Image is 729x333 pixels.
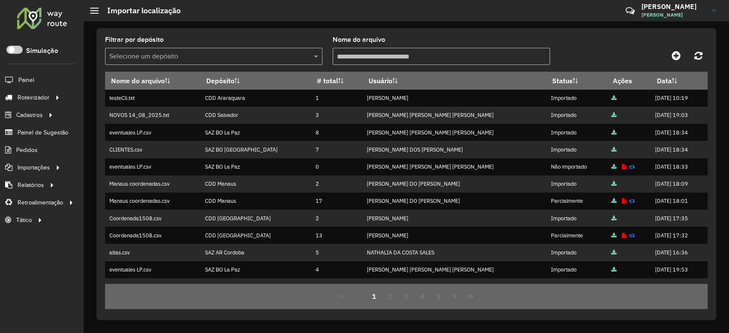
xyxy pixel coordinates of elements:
td: 17 [311,193,363,210]
td: [DATE] 18:01 [651,193,708,210]
button: Last Page [463,288,479,304]
td: Coordenada1508.csv [105,227,201,244]
td: eventuales LP.csv [105,158,201,175]
h3: [PERSON_NAME] [641,3,706,11]
td: CDD Manaus [201,175,311,193]
button: 3 [398,288,415,304]
a: Arquivo completo [612,111,617,119]
td: [PERSON_NAME] [PERSON_NAME] [PERSON_NAME] [363,124,546,141]
td: 5 [311,244,363,261]
a: Arquivo completo [612,197,617,204]
a: Exibir log de erros [622,232,627,239]
td: CDD [GEOGRAPHIC_DATA] [201,227,311,244]
td: [DATE] 18:09 [651,175,708,193]
th: # total [311,72,363,90]
td: Importado [546,90,607,107]
td: [PERSON_NAME] DO [PERSON_NAME] [363,175,546,193]
td: [DATE] 18:33 [651,158,708,175]
span: Relatórios [18,181,44,190]
td: [PERSON_NAME] [PERSON_NAME] [PERSON_NAME] [363,158,546,175]
th: Data [651,72,708,90]
td: SAZ BO [GEOGRAPHIC_DATA] [201,141,311,158]
td: CDD [GEOGRAPHIC_DATA] [201,210,311,227]
a: Arquivo completo [612,129,617,136]
span: Retroalimentação [18,198,63,207]
td: 7 [311,141,363,158]
td: [DATE] 18:34 [651,124,708,141]
span: Painel de Sugestão [18,128,68,137]
td: [PERSON_NAME] DOS [PERSON_NAME] [363,141,546,158]
td: Parcialmente [546,227,607,244]
a: Exibir log de erros [622,283,627,290]
th: Nome do arquivo [105,72,201,90]
td: SAZ AR Cordoba [201,244,311,261]
a: Arquivo completo [612,180,617,187]
span: Pedidos [16,146,38,155]
td: [DATE] 19:53 [651,261,708,278]
td: [PERSON_NAME] [PERSON_NAME] [PERSON_NAME] [363,278,546,295]
td: [DATE] 17:32 [651,227,708,244]
td: 13 [311,227,363,244]
td: [DATE] 10:19 [651,90,708,107]
td: 0 [311,278,363,295]
th: Ações [607,72,651,90]
td: CDD Araraquara [201,90,311,107]
th: Depósito [201,72,311,90]
a: Reimportar [629,163,635,170]
td: Importado [546,261,607,278]
td: SAZ BO La Paz [201,278,311,295]
td: SAZ BO La Paz [201,158,311,175]
td: [DATE] 19:52 [651,278,708,295]
td: 2 [311,210,363,227]
td: Importado [546,107,607,124]
a: Arquivo completo [612,163,617,170]
td: [DATE] 16:36 [651,244,708,261]
td: [PERSON_NAME] DO [PERSON_NAME] [363,193,546,210]
td: CDD Manaus [201,193,311,210]
td: 0 [311,158,363,175]
a: Arquivo completo [612,266,617,273]
td: NATHALIA DA COSTA SALES [363,244,546,261]
td: testeCli.txt [105,90,201,107]
th: Usuário [363,72,546,90]
td: [DATE] 18:34 [651,141,708,158]
button: 5 [430,288,447,304]
td: [PERSON_NAME] [363,90,546,107]
td: Não importado [546,278,607,295]
td: altas.csv [105,244,201,261]
span: Importações [18,163,50,172]
td: 4 [311,261,363,278]
td: CLIENTES.csv [105,141,201,158]
span: Painel [18,76,34,85]
td: Parcialmente [546,193,607,210]
a: Arquivo completo [612,146,617,153]
button: 1 [366,288,382,304]
td: Importado [546,124,607,141]
a: Arquivo completo [612,232,617,239]
label: Filtrar por depósito [105,35,164,45]
td: eventuales LP.csv [105,278,201,295]
td: 2 [311,175,363,193]
td: SAZ BO La Paz [201,261,311,278]
td: [PERSON_NAME] [363,227,546,244]
td: [PERSON_NAME] [PERSON_NAME] [PERSON_NAME] [363,261,546,278]
span: [PERSON_NAME] [641,11,706,19]
td: Importado [546,141,607,158]
h2: Importar localização [99,6,181,15]
button: 2 [382,288,398,304]
td: 1 [311,90,363,107]
a: Arquivo completo [612,283,617,290]
td: Importado [546,175,607,193]
td: Não importado [546,158,607,175]
td: [DATE] 17:35 [651,210,708,227]
td: eventuales LP.csv [105,261,201,278]
td: [DATE] 19:03 [651,107,708,124]
a: Reimportar [629,197,635,204]
a: Exibir log de erros [622,163,627,170]
span: Cadastros [16,111,43,120]
td: NOVOS 14_08_2025.txt [105,107,201,124]
td: Coordenada1508.csv [105,210,201,227]
td: 8 [311,124,363,141]
a: Arquivo completo [612,94,617,102]
a: Reimportar [629,232,635,239]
